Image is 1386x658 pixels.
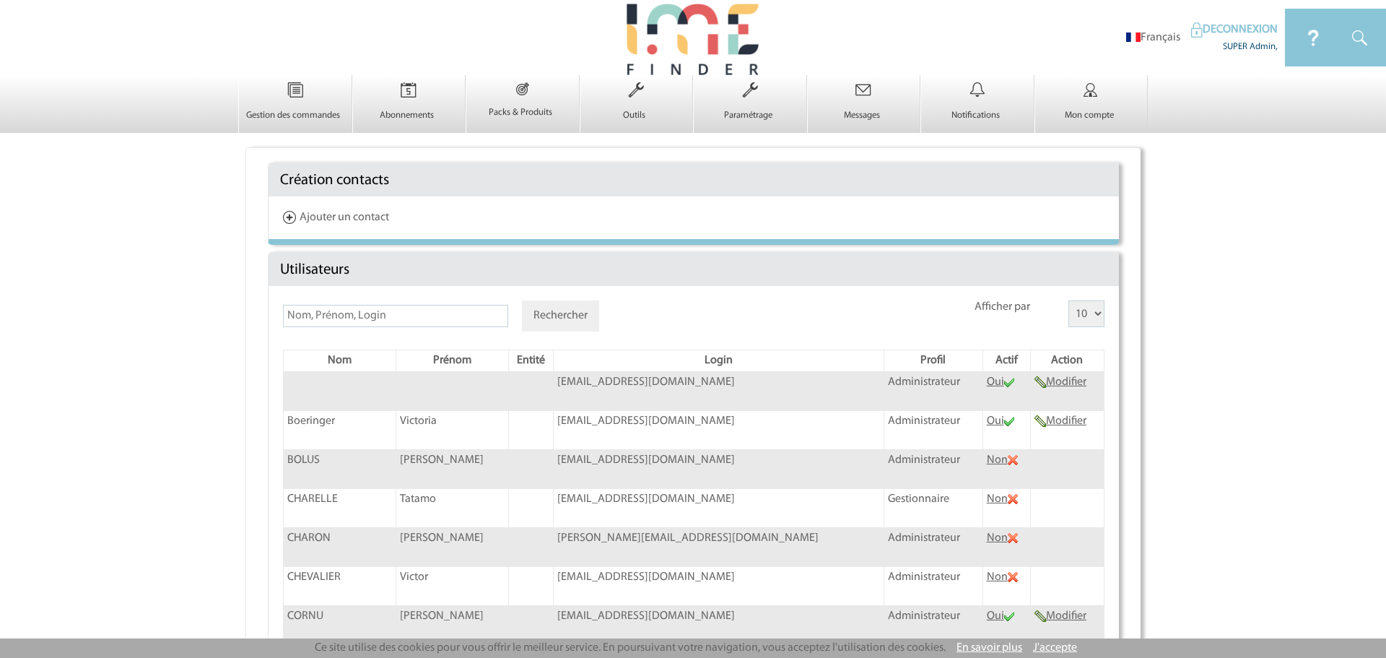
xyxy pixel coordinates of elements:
[396,606,509,645] td: [PERSON_NAME]
[694,110,803,121] p: Paramétrage
[284,489,396,528] td: CHARELLE
[956,642,1022,654] a: En savoir plus
[921,110,1030,121] p: Notifications
[1004,378,1014,387] img: active.gif
[353,110,462,121] p: Abonnements
[1034,376,1046,388] img: Modifier.png
[1008,572,1018,582] img: Activer l'utilisateur
[921,97,1034,121] a: Notifications
[284,606,396,645] td: CORNU
[580,97,693,121] a: Outils
[884,528,982,567] td: Administrateur
[266,75,325,105] img: Gestion des commandes
[284,450,396,489] td: BOLUS
[553,350,884,372] th: Login
[557,610,735,622] span: [EMAIL_ADDRESS][DOMAIN_NAME]
[580,110,689,121] p: Outils
[987,454,1018,466] a: Non
[557,376,735,388] span: [EMAIL_ADDRESS][DOMAIN_NAME]
[884,350,982,372] th: Profil
[1004,417,1014,426] img: active.gif
[239,97,352,121] a: Gestion des commandes
[987,415,1014,427] a: Oui
[1030,350,1104,372] th: Action
[1126,33,1141,42] img: fr
[1035,110,1144,121] p: Mon compte
[1034,376,1086,388] a: Modifier
[284,567,396,606] td: CHEVALIER
[466,94,579,118] a: Packs & Produits
[1342,9,1386,66] img: IDEAL Meetings & Events
[396,350,509,372] th: Prénom
[987,493,1018,505] a: Non
[1061,75,1120,105] img: Mon compte
[1034,610,1086,622] a: Modifier
[1191,22,1203,38] img: IDEAL Meetings & Events
[1034,415,1046,427] img: Modifier.png
[315,642,946,654] span: Ce site utilise des cookies pour vous offrir le meilleur service. En poursuivant votre navigation...
[987,532,1018,544] a: Non
[269,253,1119,286] div: Utilisateurs
[239,110,348,121] p: Gestion des commandes
[834,75,893,105] img: Messages
[694,97,806,121] a: Paramétrage
[353,97,466,121] a: Abonnements
[509,350,553,372] th: Entité
[884,411,982,450] td: Administrateur
[396,567,509,606] td: Victor
[557,532,819,544] span: [PERSON_NAME][EMAIL_ADDRESS][DOMAIN_NAME]
[884,489,982,528] td: Gestionnaire
[283,211,300,224] img: Add.png
[522,300,599,332] button: Rechercher
[557,454,735,466] span: [EMAIL_ADDRESS][DOMAIN_NAME]
[982,350,1030,372] th: Actif
[396,528,509,567] td: [PERSON_NAME]
[987,571,1018,583] a: Non
[494,75,551,103] img: Packs & Produits
[884,450,982,489] td: Administrateur
[396,450,509,489] td: [PERSON_NAME]
[884,372,982,411] td: Administrateur
[1191,38,1278,53] div: SUPER Admin,
[1285,9,1342,66] img: IDEAL Meetings & Events
[1034,415,1086,427] a: Modifier
[987,376,1014,388] a: Oui
[1035,97,1148,121] a: Mon compte
[808,97,920,121] a: Messages
[284,528,396,567] td: CHARON
[396,411,509,450] td: Victoria
[1033,642,1077,654] a: J'accepte
[1004,612,1014,621] img: active.gif
[884,567,982,606] td: Administrateur
[283,305,508,327] input: Nom, Prénom, Login
[884,606,982,645] td: Administrateur
[557,571,735,583] span: [EMAIL_ADDRESS][DOMAIN_NAME]
[1034,610,1046,622] img: Modifier.png
[606,75,666,105] img: Outils
[1008,533,1018,543] img: Activer l'utilisateur
[466,107,575,118] p: Packs & Produits
[284,411,396,450] td: Boeringer
[269,163,1119,196] div: Création contacts
[284,350,396,372] th: Nom
[379,75,438,105] img: Abonnements
[1126,31,1180,45] li: Français
[396,489,509,528] td: Tatamo
[1008,455,1018,465] img: Activer l'utilisateur
[283,212,389,223] a: Ajouter un contact
[557,415,735,427] span: [EMAIL_ADDRESS][DOMAIN_NAME]
[987,610,1014,622] a: Oui
[975,300,1030,338] span: Afficher par
[808,110,917,121] p: Messages
[948,75,1007,105] img: Notifications
[720,75,780,105] img: Paramétrage
[557,493,735,505] span: [EMAIL_ADDRESS][DOMAIN_NAME]
[1191,24,1278,35] a: DECONNEXION
[1008,494,1018,504] img: Activer l'utilisateur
